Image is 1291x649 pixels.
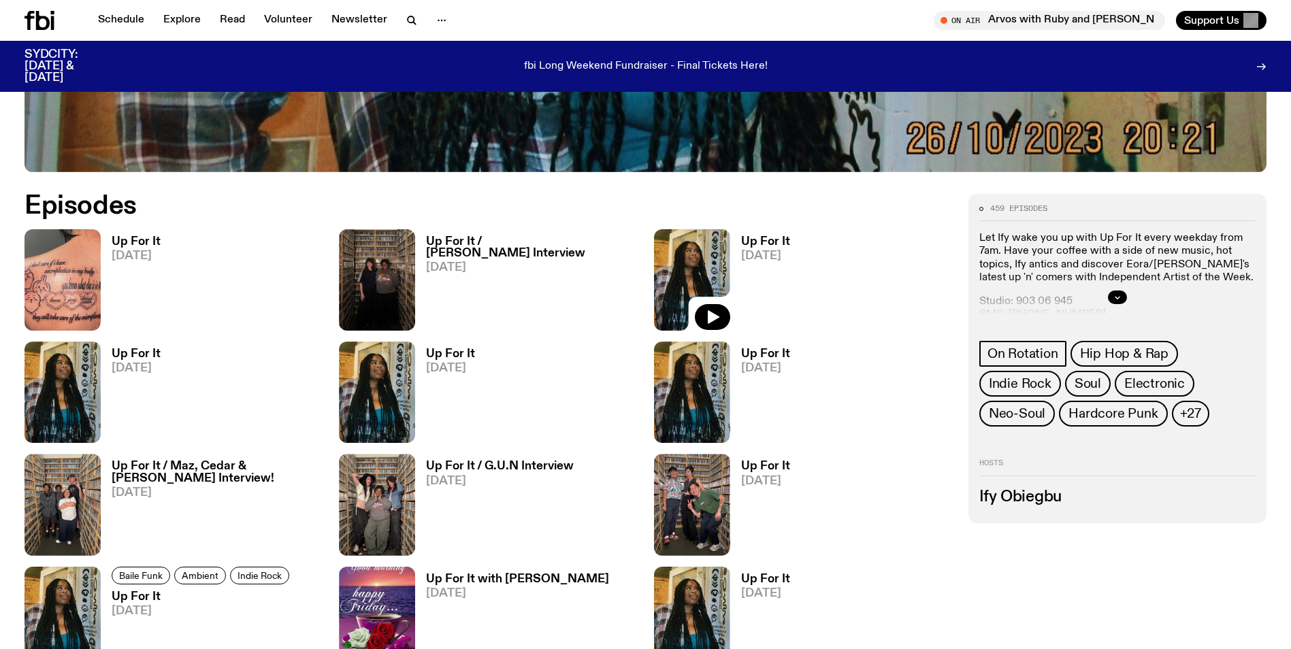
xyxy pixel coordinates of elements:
h3: Up For It [741,461,790,472]
button: +27 [1172,401,1209,427]
span: [DATE] [112,363,161,374]
span: Indie Rock [989,376,1051,391]
h3: Up For It [112,348,161,360]
img: Ify - a Brown Skin girl with black braided twists, looking up to the side with her tongue stickin... [654,229,730,331]
a: Read [212,11,253,30]
a: Ambient [174,567,226,584]
a: Indie Rock [979,371,1061,397]
h3: Up For It / [PERSON_NAME] Interview [426,236,637,259]
a: Up For It[DATE] [730,348,790,443]
h3: Up For It [741,573,790,585]
a: Hardcore Punk [1059,401,1167,427]
span: [DATE] [426,476,574,487]
span: Hardcore Punk [1068,406,1158,421]
a: Baile Funk [112,567,170,584]
a: Indie Rock [230,567,289,584]
span: [DATE] [741,588,790,599]
h3: Up For It [426,348,475,360]
span: Electronic [1124,376,1185,391]
h3: Up For It / G.U.N Interview [426,461,574,472]
img: Ify - a Brown Skin girl with black braided twists, looking up to the side with her tongue stickin... [654,342,730,443]
h3: Up For It [112,236,161,248]
span: Indie Rock [238,570,282,580]
span: On Rotation [987,346,1058,361]
span: 459 episodes [990,205,1047,212]
span: +27 [1180,406,1201,421]
span: [DATE] [426,262,637,273]
h3: Up For It / Maz, Cedar & [PERSON_NAME] Interview! [112,461,323,484]
button: Support Us [1176,11,1267,30]
a: Up For It / Maz, Cedar & [PERSON_NAME] Interview![DATE] [101,461,323,555]
a: Up For It / G.U.N Interview[DATE] [415,461,574,555]
a: Up For It[DATE] [730,236,790,331]
span: [DATE] [741,250,790,262]
button: On AirArvos with Ruby and [PERSON_NAME] [934,11,1165,30]
span: Soul [1075,376,1101,391]
h2: Episodes [24,194,847,218]
span: [DATE] [741,363,790,374]
span: [DATE] [426,588,609,599]
span: Ambient [182,570,218,580]
h3: Up For It [112,591,293,603]
span: [DATE] [112,487,323,499]
span: Hip Hop & Rap [1080,346,1169,361]
a: Schedule [90,11,152,30]
span: Support Us [1184,14,1239,27]
a: Up For It / [PERSON_NAME] Interview[DATE] [415,236,637,331]
a: Up For It[DATE] [730,461,790,555]
a: Neo-Soul [979,401,1055,427]
span: [DATE] [426,363,475,374]
h2: Hosts [979,459,1256,476]
a: Electronic [1115,371,1194,397]
span: Neo-Soul [989,406,1045,421]
img: Ify - a Brown Skin girl with black braided twists, looking up to the side with her tongue stickin... [24,342,101,443]
p: fbi Long Weekend Fundraiser - Final Tickets Here! [524,61,768,73]
span: [DATE] [741,476,790,487]
a: Up For It[DATE] [101,348,161,443]
a: Volunteer [256,11,321,30]
a: Hip Hop & Rap [1071,341,1178,367]
h3: Up For It [741,236,790,248]
a: Soul [1065,371,1111,397]
h3: SYDCITY: [DATE] & [DATE] [24,49,112,84]
a: Explore [155,11,209,30]
a: Up For It[DATE] [415,348,475,443]
a: Newsletter [323,11,395,30]
span: [DATE] [112,605,293,617]
h3: Ify Obiegbu [979,490,1256,505]
span: [DATE] [112,250,161,262]
h3: Up For It [741,348,790,360]
a: On Rotation [979,341,1066,367]
p: Let Ify wake you up with Up For It every weekday from 7am. Have your coffee with a side of new mu... [979,232,1256,284]
a: Up For It[DATE] [101,236,161,331]
span: Baile Funk [119,570,163,580]
h3: Up For It with [PERSON_NAME] [426,573,609,585]
img: Ify - a Brown Skin girl with black braided twists, looking up to the side with her tongue stickin... [339,342,415,443]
